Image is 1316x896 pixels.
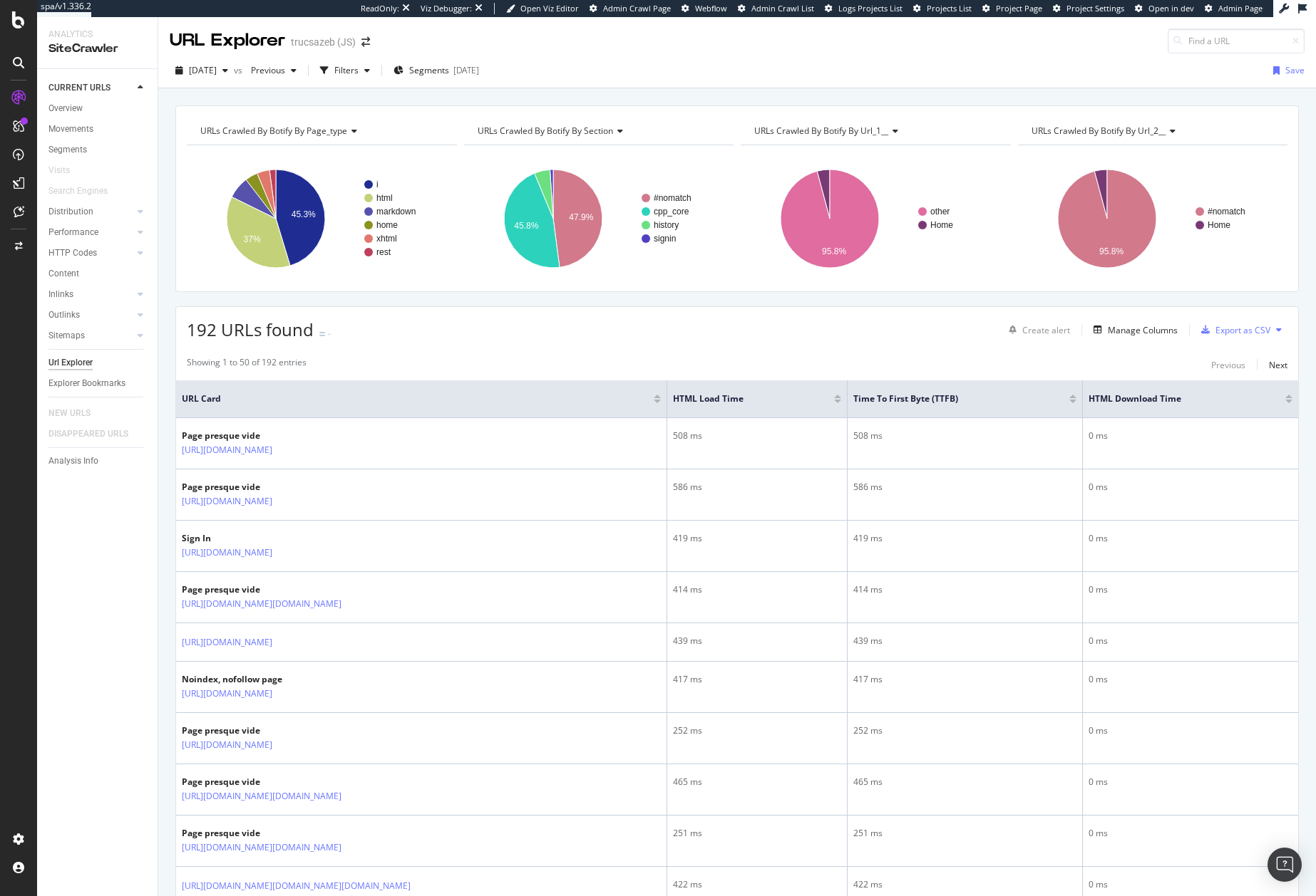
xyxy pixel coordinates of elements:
[673,776,841,788] div: 465 ms
[1088,321,1178,338] button: Manage Columns
[853,724,1077,737] div: 252 ms
[328,328,331,340] div: -
[754,125,888,137] span: URLs Crawled By Botify By url_1__
[520,3,579,14] span: Open Viz Editor
[334,64,359,76] div: Filters
[1148,3,1194,14] span: Open in dev
[741,157,1011,281] svg: A chart.
[48,80,133,95] a: CURRENT URLS
[1208,220,1230,230] text: Home
[314,59,376,82] button: Filters
[48,427,143,442] a: DISAPPEARED URLS
[376,247,391,257] text: rest
[590,3,671,14] a: Admin Crawl Page
[48,101,83,116] div: Overview
[1089,532,1292,545] div: 0 ms
[1089,827,1292,840] div: 0 ms
[48,142,148,157] a: Segments
[182,687,272,701] a: [URL][DOMAIN_NAME]
[48,406,91,421] div: NEW URLS
[189,64,217,76] span: 2025 Aug. 17th
[853,481,1077,494] div: 586 ms
[182,840,341,855] a: [URL][DOMAIN_NAME][DOMAIN_NAME]
[1089,878,1292,891] div: 0 ms
[853,392,1049,405] span: Time To First Byte (TTFB)
[48,328,133,343] a: Sitemaps
[569,212,593,222] text: 47.9%
[1218,3,1263,14] span: Admin Page
[170,59,234,82] button: [DATE]
[48,427,128,442] div: DISAPPEARED URLS
[48,266,148,281] a: Content
[182,494,272,509] a: [URL][DOMAIN_NAME]
[182,583,403,596] div: Page presque vide
[464,157,734,281] div: A chart.
[1089,392,1264,405] span: HTML Download Time
[48,355,148,370] a: Url Explorer
[182,776,403,788] div: Page presque vide
[48,246,97,261] div: HTTP Codes
[244,234,261,244] text: 37%
[182,879,411,893] a: [URL][DOMAIN_NAME][DOMAIN_NAME][DOMAIN_NAME]
[822,246,846,256] text: 95.8%
[603,3,671,14] span: Admin Crawl Page
[182,673,334,686] div: Noindex, nofollow page
[1089,583,1292,596] div: 0 ms
[170,28,285,53] div: URL Explorer
[853,635,1077,647] div: 439 ms
[1211,356,1245,373] button: Previous
[1285,64,1305,76] div: Save
[853,673,1077,686] div: 417 ms
[48,308,80,323] div: Outlinks
[673,532,841,545] div: 419 ms
[853,583,1077,596] div: 414 ms
[292,209,316,219] text: 45.3%
[48,122,93,137] div: Movements
[319,332,325,336] img: Equal
[1215,324,1270,336] div: Export as CSV
[48,328,85,343] div: Sitemaps
[1268,59,1305,82] button: Save
[1089,481,1292,494] div: 0 ms
[654,234,676,244] text: signin
[751,120,998,142] h4: URLs Crawled By Botify By url_1__
[1205,3,1263,14] a: Admin Page
[1053,3,1124,14] a: Project Settings
[1135,3,1194,14] a: Open in dev
[673,635,841,647] div: 439 ms
[1089,724,1292,737] div: 0 ms
[182,827,403,840] div: Page presque vide
[927,3,972,14] span: Projects List
[48,376,125,391] div: Explorer Bookmarks
[1089,635,1292,647] div: 0 ms
[673,392,813,405] span: HTML Load Time
[48,406,105,421] a: NEW URLS
[1022,324,1070,336] div: Create alert
[982,3,1042,14] a: Project Page
[853,532,1077,545] div: 419 ms
[182,429,334,442] div: Page presque vide
[695,3,727,14] span: Webflow
[48,454,98,469] div: Analysis Info
[187,157,457,281] svg: A chart.
[48,287,73,302] div: Inlinks
[48,28,146,41] div: Analytics
[1066,3,1124,14] span: Project Settings
[1018,157,1288,281] div: A chart.
[853,776,1077,788] div: 465 ms
[48,266,79,281] div: Content
[1108,324,1178,336] div: Manage Columns
[182,481,334,494] div: Page presque vide
[48,454,148,469] a: Analysis Info
[654,220,679,230] text: history
[1089,776,1292,788] div: 0 ms
[182,724,334,737] div: Page presque vide
[48,101,148,116] a: Overview
[48,355,93,370] div: Url Explorer
[1268,848,1302,882] div: Open Intercom Messenger
[673,583,841,596] div: 414 ms
[506,3,579,14] a: Open Viz Editor
[48,184,108,199] div: Search Engines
